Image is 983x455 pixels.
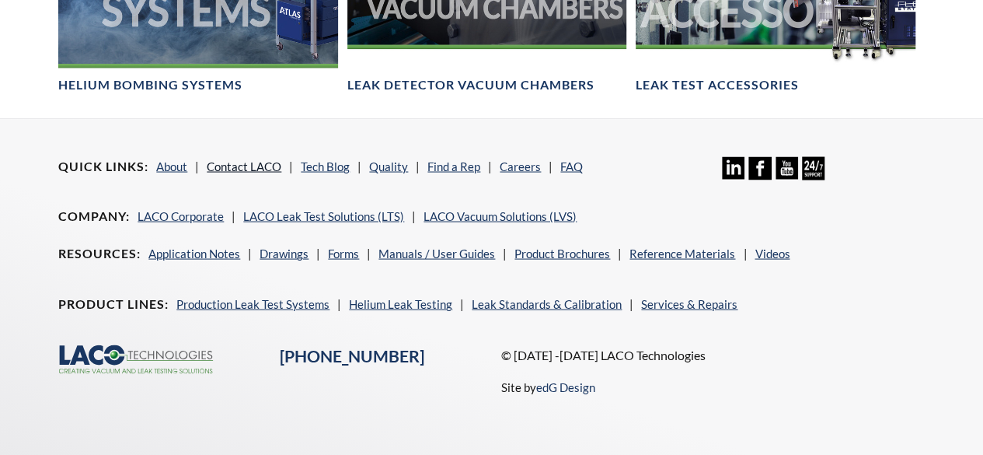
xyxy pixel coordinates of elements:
a: Quality [369,159,408,173]
a: Leak Standards & Calibration [472,296,622,310]
h4: Quick Links [58,158,148,174]
h4: Leak Detector Vacuum Chambers [347,76,594,93]
a: Helium Leak Testing [349,296,452,310]
img: 24/7 Support Icon [802,156,824,179]
h4: Product Lines [58,296,169,312]
a: About [156,159,187,173]
a: Manuals / User Guides [378,246,495,260]
a: Drawings [260,246,308,260]
h4: Helium Bombing Systems [58,76,242,93]
a: Production Leak Test Systems [176,296,329,310]
p: © [DATE] -[DATE] LACO Technologies [501,345,925,365]
a: LACO Corporate [138,208,224,222]
a: 24/7 Support [802,168,824,182]
a: Application Notes [148,246,240,260]
a: Careers [500,159,541,173]
a: Services & Repairs [641,296,737,310]
a: Tech Blog [301,159,350,173]
a: Find a Rep [427,159,480,173]
p: Site by [501,377,595,396]
a: edG Design [536,380,595,394]
a: [PHONE_NUMBER] [280,345,424,366]
a: Reference Materials [629,246,735,260]
a: LACO Leak Test Solutions (LTS) [243,208,404,222]
a: Contact LACO [207,159,281,173]
h4: Company [58,208,130,224]
a: Forms [328,246,359,260]
h4: Resources [58,245,141,261]
a: LACO Vacuum Solutions (LVS) [424,208,577,222]
a: Videos [755,246,790,260]
h4: Leak Test Accessories [636,76,799,93]
a: Product Brochures [514,246,610,260]
a: FAQ [560,159,583,173]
